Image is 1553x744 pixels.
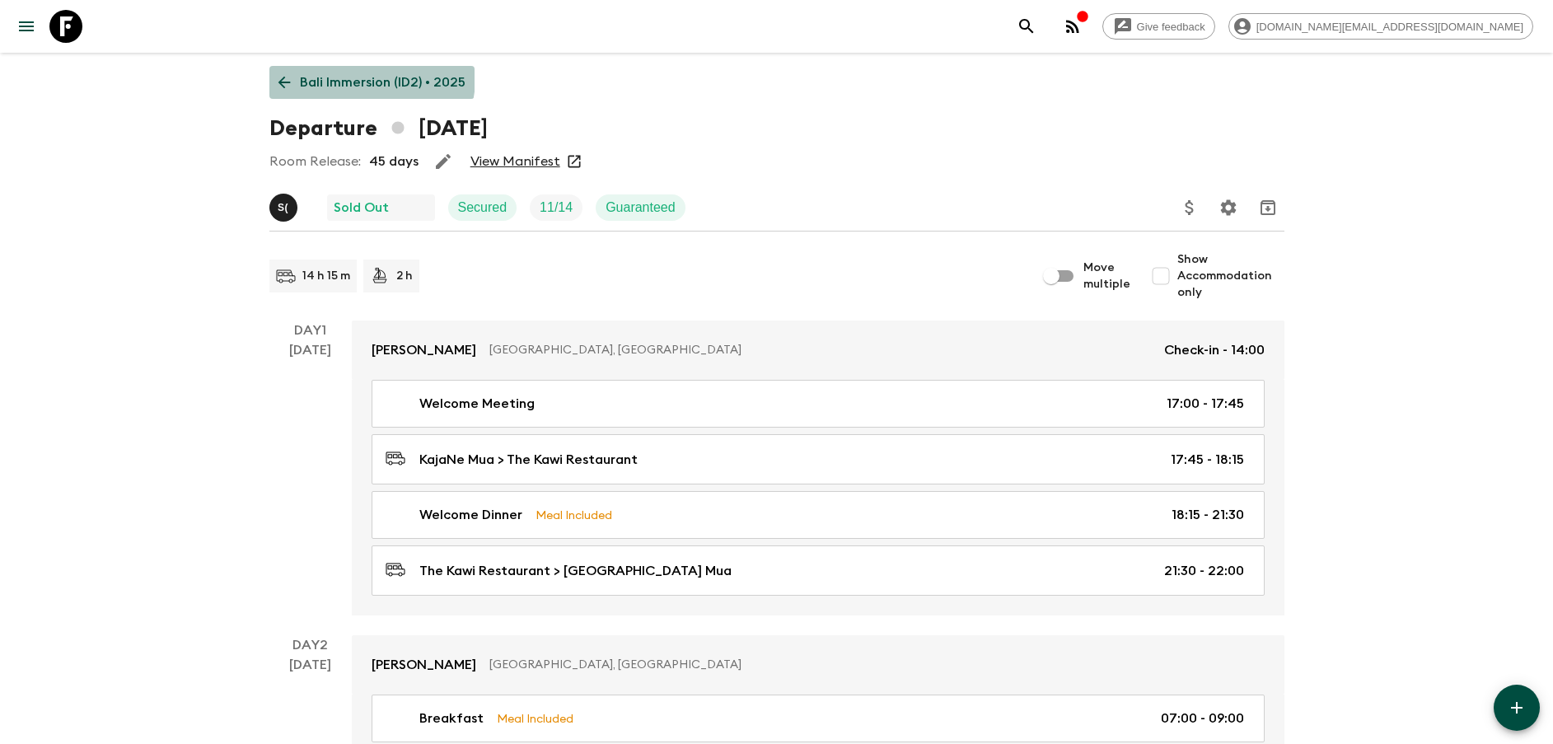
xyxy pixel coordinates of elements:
h1: Departure [DATE] [269,112,488,145]
div: [DATE] [289,340,331,615]
div: [DOMAIN_NAME][EMAIL_ADDRESS][DOMAIN_NAME] [1228,13,1533,40]
p: Meal Included [536,506,612,524]
a: KajaNe Mua > The Kawi Restaurant17:45 - 18:15 [372,434,1265,484]
span: Shandy (Putu) Sandhi Astra Juniawan [269,199,301,212]
p: KajaNe Mua > The Kawi Restaurant [419,450,638,470]
button: S( [269,194,301,222]
p: 17:00 - 17:45 [1167,394,1244,414]
p: 11 / 14 [540,198,573,218]
a: Welcome DinnerMeal Included18:15 - 21:30 [372,491,1265,539]
p: 45 days [369,152,419,171]
p: [PERSON_NAME] [372,340,476,360]
p: Guaranteed [606,198,676,218]
a: Bali Immersion (ID2) • 2025 [269,66,475,99]
a: BreakfastMeal Included07:00 - 09:00 [372,695,1265,742]
div: Secured [448,194,517,221]
p: [GEOGRAPHIC_DATA], [GEOGRAPHIC_DATA] [489,342,1151,358]
span: Give feedback [1128,21,1214,33]
span: [DOMAIN_NAME][EMAIL_ADDRESS][DOMAIN_NAME] [1247,21,1532,33]
p: 18:15 - 21:30 [1172,505,1244,525]
p: Room Release: [269,152,361,171]
button: search adventures [1010,10,1043,43]
p: Day 1 [269,321,352,340]
span: Show Accommodation only [1177,251,1284,301]
p: Breakfast [419,709,484,728]
a: Welcome Meeting17:00 - 17:45 [372,380,1265,428]
p: 21:30 - 22:00 [1164,561,1244,581]
p: Check-in - 14:00 [1164,340,1265,360]
p: 14 h 15 m [302,268,350,284]
a: View Manifest [470,153,560,170]
button: menu [10,10,43,43]
span: Move multiple [1083,260,1131,292]
button: Update Price, Early Bird Discount and Costs [1173,191,1206,224]
p: 07:00 - 09:00 [1161,709,1244,728]
p: The Kawi Restaurant > [GEOGRAPHIC_DATA] Mua [419,561,732,581]
p: Day 2 [269,635,352,655]
p: Meal Included [497,709,573,728]
p: S ( [278,201,288,214]
p: 2 h [396,268,413,284]
p: [PERSON_NAME] [372,655,476,675]
a: [PERSON_NAME][GEOGRAPHIC_DATA], [GEOGRAPHIC_DATA] [352,635,1284,695]
a: Give feedback [1102,13,1215,40]
p: 17:45 - 18:15 [1171,450,1244,470]
a: The Kawi Restaurant > [GEOGRAPHIC_DATA] Mua21:30 - 22:00 [372,545,1265,596]
p: Welcome Dinner [419,505,522,525]
p: [GEOGRAPHIC_DATA], [GEOGRAPHIC_DATA] [489,657,1251,673]
div: Trip Fill [530,194,582,221]
p: Secured [458,198,508,218]
p: Bali Immersion (ID2) • 2025 [300,73,465,92]
button: Archive (Completed, Cancelled or Unsynced Departures only) [1251,191,1284,224]
p: Welcome Meeting [419,394,535,414]
a: [PERSON_NAME][GEOGRAPHIC_DATA], [GEOGRAPHIC_DATA]Check-in - 14:00 [352,321,1284,380]
p: Sold Out [334,198,389,218]
button: Settings [1212,191,1245,224]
